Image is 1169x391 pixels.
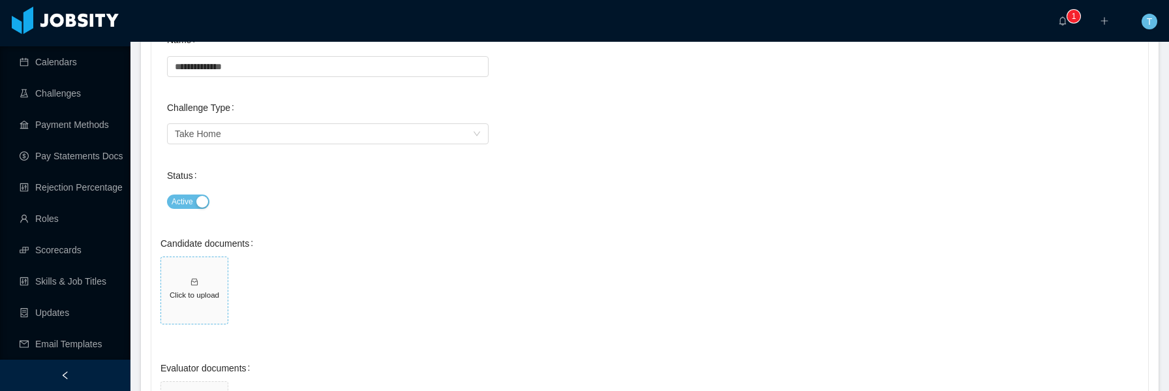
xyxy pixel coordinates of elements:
[20,49,120,75] a: icon: calendarCalendars
[20,237,120,263] a: icon: buildScorecards
[20,80,120,106] a: icon: experimentChallenges
[20,268,120,294] a: icon: controlSkills & Job Titles
[161,257,228,324] span: icon: inboxClick to upload
[20,206,120,232] a: icon: userRoles
[167,56,489,77] input: Name
[172,195,193,208] span: Active
[167,195,209,209] button: Status
[20,331,120,357] a: icon: mailEmail Templates
[166,289,222,300] h5: Click to upload
[167,102,239,113] label: Challenge Type
[473,130,481,139] i: icon: down
[20,143,120,169] a: icon: dollarPay Statements Docs
[160,363,255,373] label: Evaluator documents
[1067,10,1080,23] sup: 1
[1147,14,1153,29] span: T
[20,300,120,326] a: icon: containerUpdates
[167,35,200,45] label: Name
[1100,16,1109,25] i: icon: plus
[20,112,120,138] a: icon: bankPayment Methods
[175,124,221,144] div: Take Home
[167,170,202,181] label: Status
[1058,16,1067,25] i: icon: bell
[20,174,120,200] a: icon: controlRejection Percentage
[160,238,258,249] label: Candidate documents
[190,277,199,287] i: icon: inbox
[1072,10,1076,23] p: 1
